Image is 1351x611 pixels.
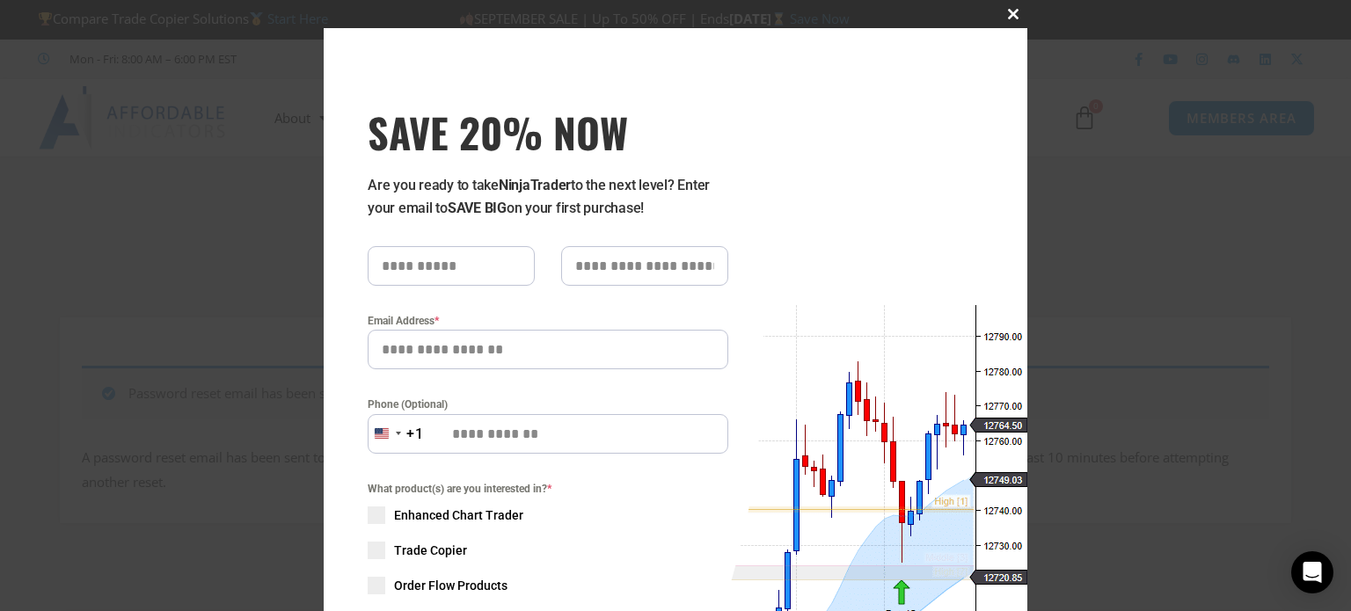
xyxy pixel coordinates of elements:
[394,506,523,524] span: Enhanced Chart Trader
[368,506,728,524] label: Enhanced Chart Trader
[394,542,467,559] span: Trade Copier
[448,200,507,216] strong: SAVE BIG
[499,177,571,193] strong: NinjaTrader
[368,174,728,220] p: Are you ready to take to the next level? Enter your email to on your first purchase!
[406,423,424,446] div: +1
[368,396,728,413] label: Phone (Optional)
[368,542,728,559] label: Trade Copier
[368,107,728,156] h3: SAVE 20% NOW
[368,577,728,594] label: Order Flow Products
[1291,551,1333,593] div: Open Intercom Messenger
[368,312,728,330] label: Email Address
[368,414,424,454] button: Selected country
[368,480,728,498] span: What product(s) are you interested in?
[394,577,508,594] span: Order Flow Products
